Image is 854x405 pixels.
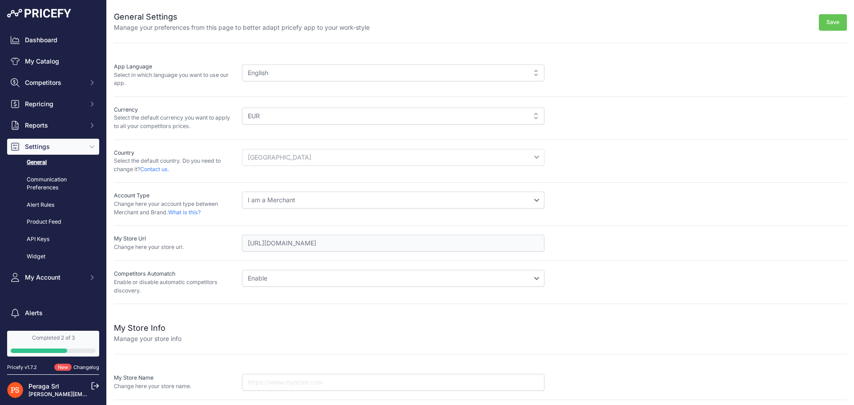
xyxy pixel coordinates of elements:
div: English [242,64,544,81]
nav: Sidebar [7,32,99,355]
p: My Store Url [114,235,235,243]
span: Reports [25,121,83,130]
img: Pricefy Logo [7,9,71,18]
a: API Keys [7,232,99,247]
span: New [54,364,72,371]
button: Repricing [7,96,99,112]
a: General [7,155,99,170]
p: Competitors Automatch [114,270,235,278]
p: Select the default country. Do you need to change it? [114,157,235,173]
a: Dashboard [7,32,99,48]
a: My Catalog [7,53,99,69]
span: My Account [25,273,83,282]
button: Save [819,14,847,31]
a: Changelog [73,364,99,370]
button: Settings [7,139,99,155]
p: Change here your store name. [114,382,235,391]
p: Account Type [114,192,235,200]
a: Contact us. [140,166,169,172]
a: Completed 2 of 3 [7,331,99,357]
div: EUR [242,108,544,124]
p: Currency [114,106,235,114]
h2: My Store Info [114,322,181,334]
p: Change here your account type between Merchant and Brand. [114,200,235,217]
p: My Store Name [114,374,235,382]
input: https://www.mystore.com [242,374,544,391]
button: My Account [7,269,99,285]
button: Reports [7,117,99,133]
span: Settings [25,142,83,151]
p: Select the default currency you want to apply to all your competitors prices. [114,114,235,130]
p: Manage your store info [114,334,181,343]
a: Product Feed [7,214,99,230]
a: What is this? [168,209,201,216]
p: Select in which language you want to use our app. [114,71,235,88]
a: Widget [7,249,99,265]
h2: General Settings [114,11,370,23]
span: Competitors [25,78,83,87]
a: Alerts [7,305,99,321]
a: Alert Rules [7,197,99,213]
p: App Language [114,63,235,71]
div: Pricefy v1.7.2 [7,364,37,371]
p: Change here your store url. [114,243,235,252]
a: [PERSON_NAME][EMAIL_ADDRESS][DOMAIN_NAME] [28,391,165,397]
a: Peraga Srl [28,382,59,390]
span: Repricing [25,100,83,108]
button: Competitors [7,75,99,91]
p: Enable or disable automatic competitors discovery. [114,278,235,295]
div: Completed 2 of 3 [11,334,96,341]
a: Communication Preferences [7,172,99,196]
p: Country [114,149,235,157]
p: Manage your preferences from this page to better adapt pricefy app to your work-style [114,23,370,32]
input: https://www.mystore.com [242,235,544,252]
